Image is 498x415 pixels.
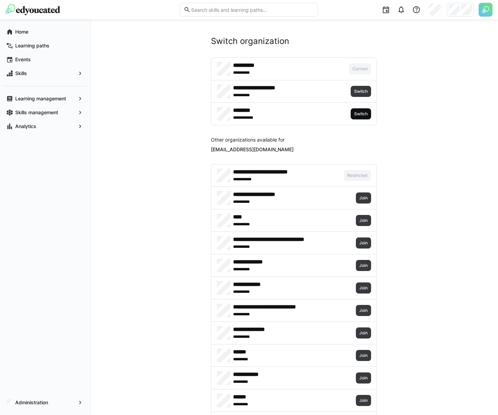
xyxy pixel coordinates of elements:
span: Current [352,66,368,72]
span: Restricted [347,173,368,178]
button: Join [356,350,371,361]
span: Join [359,263,368,268]
span: Join [359,285,368,291]
button: Join [356,192,371,204]
span: Join [359,240,368,246]
button: Current [349,63,371,74]
button: Switch [351,86,371,97]
button: Join [356,215,371,226]
span: Join [359,308,368,313]
button: Switch [351,108,371,119]
button: Join [356,305,371,316]
span: Join [359,353,368,358]
span: Switch [353,89,368,94]
button: Restricted [344,170,371,181]
button: Join [356,327,371,339]
span: Join [359,218,368,223]
p: Other organizations available for [211,136,377,143]
button: Join [356,282,371,294]
input: Search skills and learning paths… [191,7,314,13]
button: Join [356,372,371,384]
button: Join [356,237,371,249]
span: Join [359,375,368,381]
span: Join [359,195,368,201]
span: Join [359,398,368,403]
button: Join [356,395,371,406]
button: Join [356,260,371,271]
p: [EMAIL_ADDRESS][DOMAIN_NAME] [211,146,377,153]
span: Join [359,330,368,336]
span: Switch [353,111,368,117]
h2: Switch organization [211,36,377,46]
